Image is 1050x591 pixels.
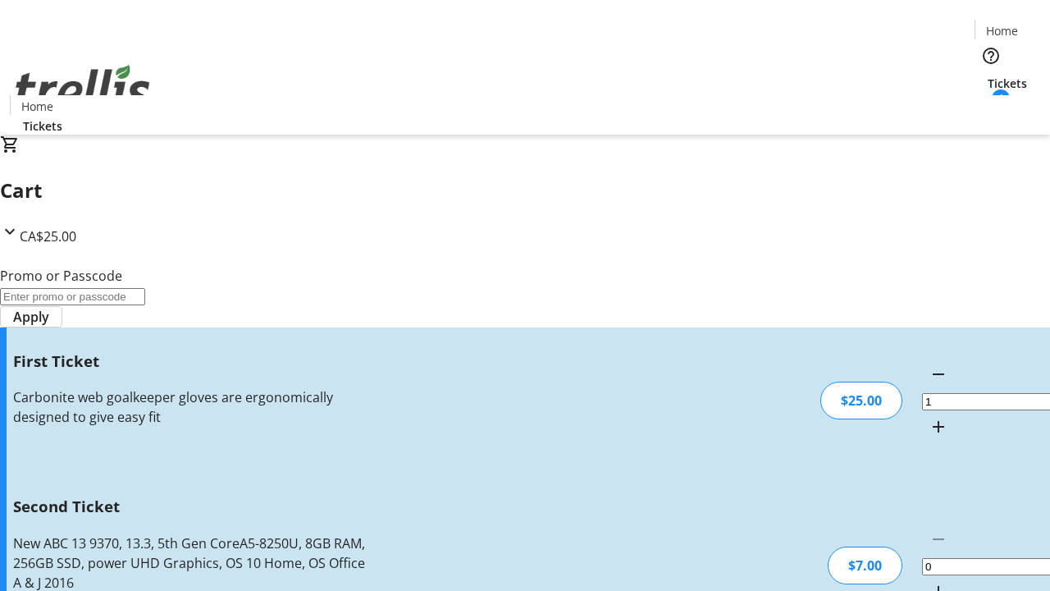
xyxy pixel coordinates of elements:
span: Home [986,22,1018,39]
button: Increment by one [922,410,955,443]
div: $7.00 [828,547,902,584]
span: CA$25.00 [20,227,76,245]
button: Cart [975,92,1007,125]
h3: Second Ticket [13,495,372,518]
span: Apply [13,307,49,327]
span: Tickets [23,117,62,135]
button: Help [975,39,1007,72]
a: Home [11,98,63,115]
div: $25.00 [820,382,902,419]
a: Tickets [975,75,1040,92]
img: Orient E2E Organization 8EfLua6WHE's Logo [10,47,156,129]
button: Decrement by one [922,358,955,391]
span: Tickets [988,75,1027,92]
a: Tickets [10,117,75,135]
h3: First Ticket [13,350,372,373]
span: Home [21,98,53,115]
div: Carbonite web goalkeeper gloves are ergonomically designed to give easy fit [13,387,372,427]
a: Home [975,22,1028,39]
